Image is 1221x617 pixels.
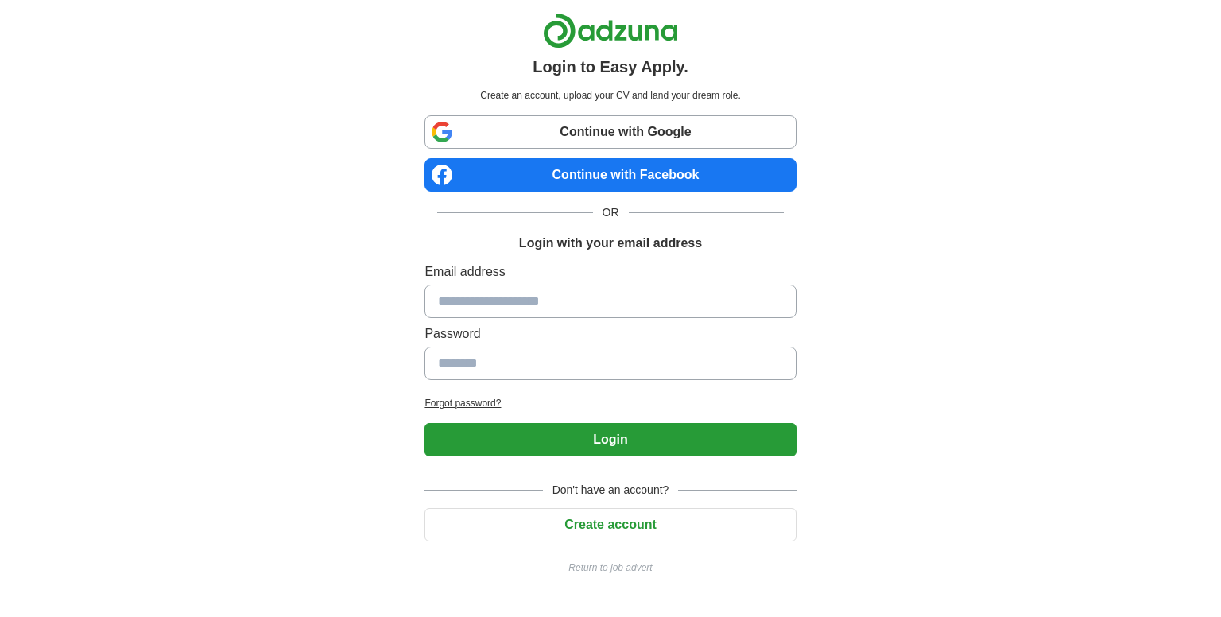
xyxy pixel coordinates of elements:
a: Continue with Google [424,115,796,149]
button: Login [424,423,796,456]
button: Create account [424,508,796,541]
label: Email address [424,262,796,281]
a: Continue with Facebook [424,158,796,192]
img: Adzuna logo [543,13,678,49]
h1: Login to Easy Apply. [533,55,688,79]
a: Create account [424,518,796,531]
h1: Login with your email address [519,234,702,253]
span: OR [593,204,629,221]
p: Create an account, upload your CV and land your dream role. [428,88,793,103]
span: Don't have an account? [543,482,679,499]
a: Forgot password? [424,396,796,410]
a: Return to job advert [424,561,796,575]
label: Password [424,324,796,343]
